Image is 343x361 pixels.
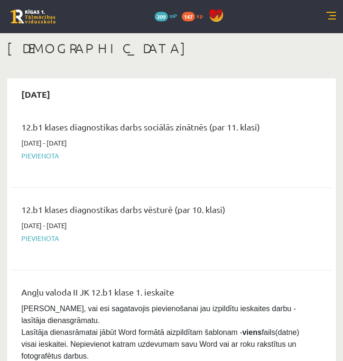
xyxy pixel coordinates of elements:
[10,9,56,24] a: Rīgas 1. Tālmācības vidusskola
[21,233,307,243] span: Pievienota
[21,138,67,148] span: [DATE] - [DATE]
[21,120,307,138] div: 12.b1 klases diagnostikas darbs sociālās zinātnēs (par 11. klasi)
[21,203,307,221] div: 12.b1 klases diagnostikas darbs vēsturē (par 10. klasi)
[169,12,177,19] span: mP
[196,12,203,19] span: xp
[242,328,262,336] strong: viens
[21,305,301,360] span: [PERSON_NAME], vai esi sagatavojis pievienošanai jau izpildītu ieskaites darbu - lasītāja dienasg...
[7,40,336,56] h1: [DEMOGRAPHIC_DATA]
[182,12,207,19] a: 147 xp
[182,12,195,21] span: 147
[21,221,67,231] span: [DATE] - [DATE]
[21,286,307,303] div: Angļu valoda II JK 12.b1 klase 1. ieskaite
[12,83,60,105] h2: [DATE]
[155,12,168,21] span: 209
[21,151,307,161] span: Pievienota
